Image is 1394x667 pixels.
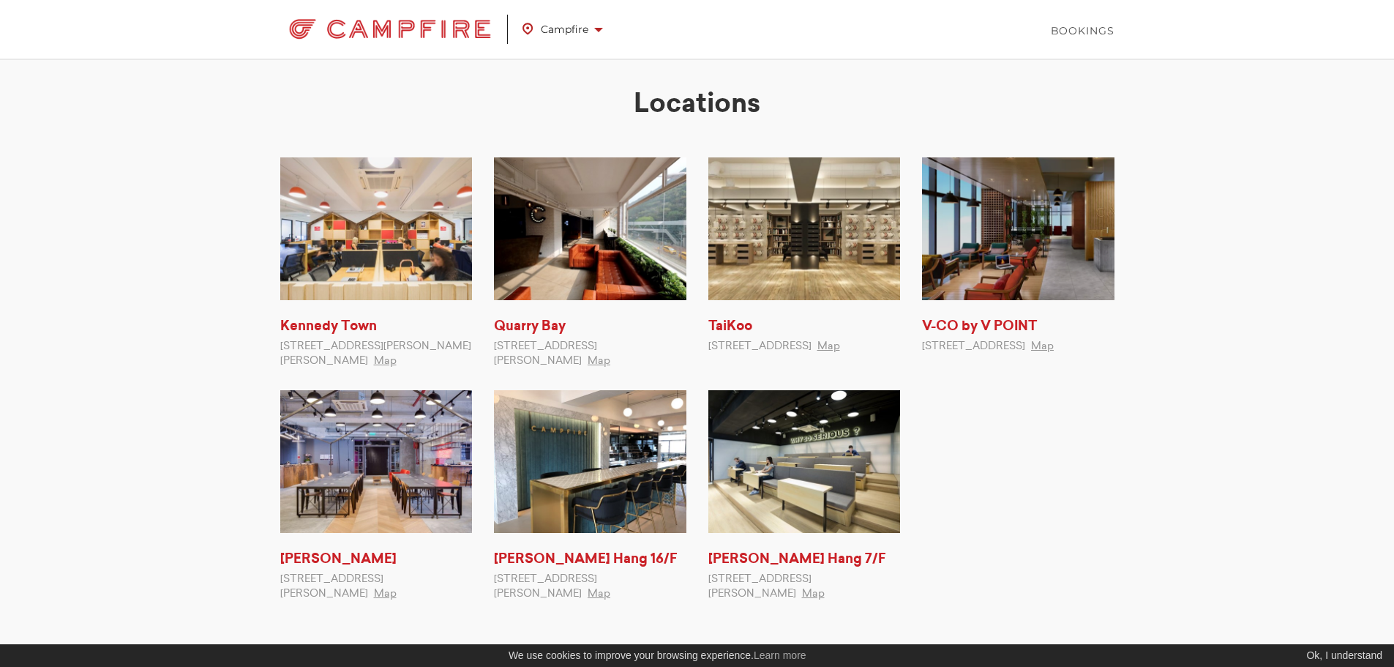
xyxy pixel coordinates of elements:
a: Learn more [754,649,806,661]
img: Kennedy Town [280,157,473,300]
a: [PERSON_NAME] Hang 16/F [494,553,678,566]
img: TaiKoo [708,157,901,300]
img: Campfire [280,15,501,44]
a: Map [588,589,610,599]
span: [STREET_ADDRESS][PERSON_NAME] [280,574,383,599]
span: [STREET_ADDRESS][PERSON_NAME][PERSON_NAME] [280,341,471,366]
span: [STREET_ADDRESS] [708,341,812,351]
h2: Locations [280,88,1114,121]
a: Bookings [1051,23,1114,38]
a: Map [374,356,397,366]
a: Campfire [522,12,618,46]
span: [STREET_ADDRESS][PERSON_NAME] [494,574,597,599]
div: Ok, I understand [1303,648,1382,663]
span: We use cookies to improve your browsing experience. [509,649,806,661]
span: [STREET_ADDRESS][PERSON_NAME] [708,574,812,599]
a: [PERSON_NAME] Hang 7/F [708,553,886,566]
img: Wong Chuk Hang [280,390,473,533]
a: Map [802,589,825,599]
a: TaiKoo [708,320,752,333]
a: Kennedy Town [280,320,377,333]
span: [STREET_ADDRESS][PERSON_NAME] [494,341,597,366]
a: V-CO by V POINT [922,320,1037,333]
a: Campfire [280,11,523,48]
img: V-CO by V POINT [922,157,1114,300]
span: [STREET_ADDRESS] [922,341,1025,351]
img: Wong Chuk Hang 7/F [708,390,901,533]
img: Quarry Bay [494,157,686,300]
a: Map [817,341,840,351]
a: Map [588,356,610,366]
a: Quarry Bay [494,320,566,333]
a: Map [1031,341,1054,351]
a: [PERSON_NAME] [280,553,397,566]
img: Wong Chuk Hang 16/F [494,390,686,533]
a: Map [374,589,397,599]
span: Campfire [522,20,603,39]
